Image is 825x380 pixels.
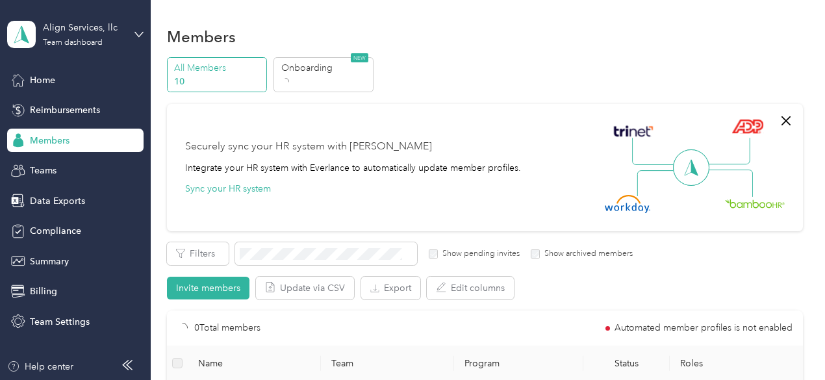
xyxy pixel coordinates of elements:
[438,248,520,260] label: Show pending invites
[30,164,57,177] span: Teams
[632,138,678,166] img: Line Left Up
[30,315,90,329] span: Team Settings
[174,61,262,75] p: All Members
[174,75,262,88] p: 10
[43,39,103,47] div: Team dashboard
[194,321,260,335] p: 0 Total members
[725,199,785,208] img: BambooHR
[43,21,124,34] div: Align Services, llc
[256,277,354,299] button: Update via CSV
[615,323,793,333] span: Automated member profiles is not enabled
[427,277,514,299] button: Edit columns
[540,248,633,260] label: Show archived members
[167,242,229,265] button: Filters
[30,255,69,268] span: Summary
[7,360,73,374] button: Help center
[752,307,825,380] iframe: Everlance-gr Chat Button Frame
[185,161,521,175] div: Integrate your HR system with Everlance to automatically update member profiles.
[198,358,311,369] span: Name
[351,53,368,62] span: NEW
[30,224,81,238] span: Compliance
[167,30,236,44] h1: Members
[611,122,656,140] img: Trinet
[361,277,420,299] button: Export
[707,170,753,197] img: Line Right Down
[185,139,432,155] div: Securely sync your HR system with [PERSON_NAME]
[167,277,249,299] button: Invite members
[185,182,271,196] button: Sync your HR system
[637,170,682,196] img: Line Left Down
[605,195,650,213] img: Workday
[731,119,763,134] img: ADP
[30,73,55,87] span: Home
[30,103,100,117] span: Reimbursements
[30,285,57,298] span: Billing
[705,138,750,165] img: Line Right Up
[281,61,370,75] p: Onboarding
[30,134,70,147] span: Members
[30,194,85,208] span: Data Exports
